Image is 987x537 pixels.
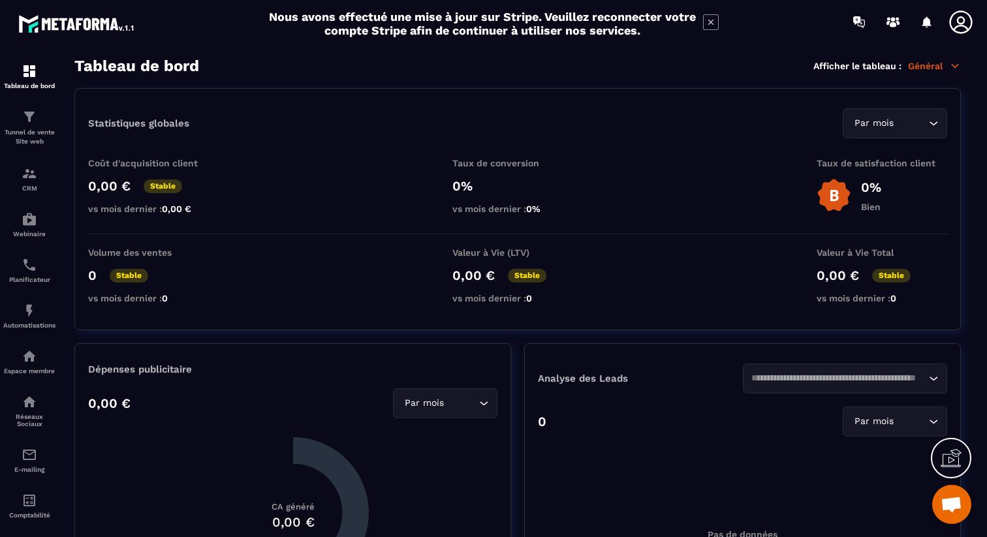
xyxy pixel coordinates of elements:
[817,158,947,168] p: Taux de satisfaction client
[88,117,189,129] p: Statistiques globales
[817,178,851,213] img: b-badge-o.b3b20ee6.svg
[813,61,901,71] p: Afficher le tableau :
[452,247,583,258] p: Valeur à Vie (LTV)
[452,204,583,214] p: vs mois dernier :
[268,10,697,37] h2: Nous avons effectué une mise à jour sur Stripe. Veuillez reconnecter votre compte Stripe afin de ...
[3,54,55,99] a: formationformationTableau de bord
[3,367,55,375] p: Espace membre
[393,388,497,418] div: Search for option
[851,414,896,429] span: Par mois
[3,202,55,247] a: automationsautomationsWebinaire
[843,108,947,138] div: Search for option
[22,394,37,410] img: social-network
[751,371,926,386] input: Search for option
[872,269,911,283] p: Stable
[508,269,546,283] p: Stable
[3,384,55,437] a: social-networksocial-networkRéseaux Sociaux
[110,269,148,283] p: Stable
[446,396,476,410] input: Search for option
[3,413,55,427] p: Réseaux Sociaux
[452,178,583,194] p: 0%
[88,204,219,214] p: vs mois dernier :
[538,414,546,429] p: 0
[3,82,55,89] p: Tableau de bord
[817,268,859,283] p: 0,00 €
[88,178,131,194] p: 0,00 €
[3,247,55,293] a: schedulerschedulerPlanificateur
[3,339,55,384] a: automationsautomationsEspace membre
[88,363,497,375] p: Dépenses publicitaire
[817,247,947,258] p: Valeur à Vie Total
[88,395,131,411] p: 0,00 €
[3,437,55,483] a: emailemailE-mailing
[144,179,182,193] p: Stable
[890,293,896,303] span: 0
[22,303,37,318] img: automations
[3,185,55,192] p: CRM
[22,348,37,364] img: automations
[3,466,55,473] p: E-mailing
[3,230,55,238] p: Webinaire
[526,204,540,214] span: 0%
[88,293,219,303] p: vs mois dernier :
[22,493,37,508] img: accountant
[817,293,947,303] p: vs mois dernier :
[3,293,55,339] a: automationsautomationsAutomatisations
[843,407,947,437] div: Search for option
[22,211,37,227] img: automations
[18,12,136,35] img: logo
[908,60,961,72] p: Général
[538,373,743,384] p: Analyse des Leads
[162,204,191,214] span: 0,00 €
[851,116,896,130] span: Par mois
[743,363,948,393] div: Search for option
[22,447,37,463] img: email
[861,202,881,212] p: Bien
[22,63,37,79] img: formation
[861,179,881,195] p: 0%
[452,293,583,303] p: vs mois dernier :
[452,268,495,283] p: 0,00 €
[88,268,97,283] p: 0
[74,57,199,75] h3: Tableau de bord
[896,414,926,429] input: Search for option
[3,156,55,202] a: formationformationCRM
[3,276,55,283] p: Planificateur
[88,247,219,258] p: Volume des ventes
[22,109,37,125] img: formation
[3,128,55,146] p: Tunnel de vente Site web
[22,257,37,273] img: scheduler
[932,485,971,524] a: Ouvrir le chat
[3,322,55,329] p: Automatisations
[3,99,55,156] a: formationformationTunnel de vente Site web
[401,396,446,410] span: Par mois
[22,166,37,181] img: formation
[452,158,583,168] p: Taux de conversion
[526,293,532,303] span: 0
[88,158,219,168] p: Coût d'acquisition client
[896,116,926,130] input: Search for option
[3,512,55,519] p: Comptabilité
[162,293,168,303] span: 0
[3,483,55,529] a: accountantaccountantComptabilité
